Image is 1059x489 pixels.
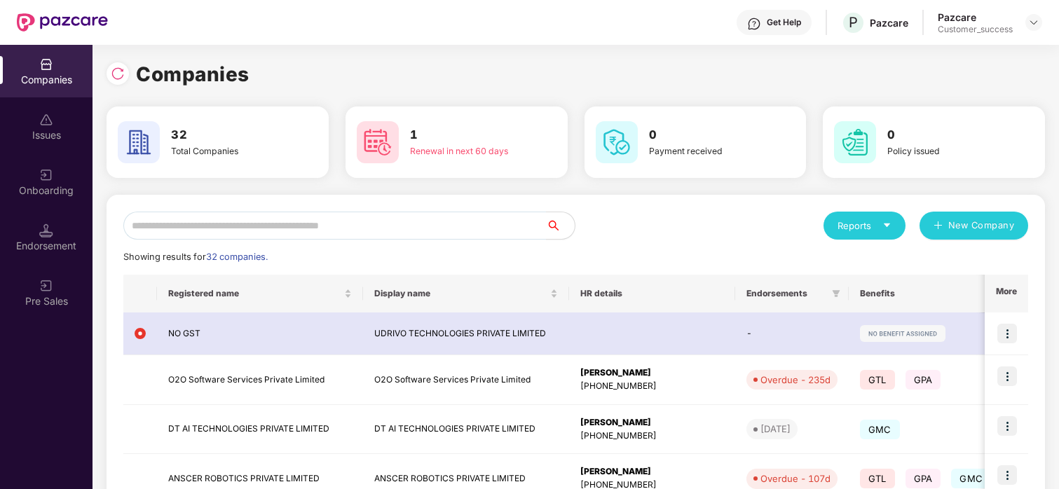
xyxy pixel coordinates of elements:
div: Pazcare [938,11,1013,24]
span: Display name [374,288,547,299]
span: GMC [951,469,991,488]
th: Display name [363,275,569,312]
td: UDRIVO TECHNOLOGIES PRIVATE LIMITED [363,312,569,355]
img: svg+xml;base64,PHN2ZyBpZD0iSXNzdWVzX2Rpc2FibGVkIiB4bWxucz0iaHR0cDovL3d3dy53My5vcmcvMjAwMC9zdmciIH... [39,113,53,127]
span: New Company [948,219,1015,233]
td: O2O Software Services Private Limited [363,355,569,405]
span: P [849,14,858,31]
td: - [735,312,849,355]
span: caret-down [882,221,891,230]
img: svg+xml;base64,PHN2ZyB4bWxucz0iaHR0cDovL3d3dy53My5vcmcvMjAwMC9zdmciIHdpZHRoPSIxMiIgaGVpZ2h0PSIxMi... [135,328,146,339]
div: [PERSON_NAME] [580,465,724,478]
th: More [985,275,1028,312]
td: O2O Software Services Private Limited [157,355,363,405]
img: svg+xml;base64,PHN2ZyB3aWR0aD0iMjAiIGhlaWdodD0iMjAiIHZpZXdCb3g9IjAgMCAyMCAyMCIgZmlsbD0ibm9uZSIgeG... [39,168,53,182]
div: Overdue - 235d [760,373,831,387]
h1: Companies [136,59,250,90]
td: DT AI TECHNOLOGIES PRIVATE LIMITED [363,405,569,455]
span: GPA [906,469,941,488]
div: Payment received [649,144,760,158]
span: Endorsements [746,288,826,299]
h3: 0 [887,126,999,144]
td: DT AI TECHNOLOGIES PRIVATE LIMITED [157,405,363,455]
div: [DATE] [760,422,791,436]
img: svg+xml;base64,PHN2ZyB4bWxucz0iaHR0cDovL3d3dy53My5vcmcvMjAwMC9zdmciIHdpZHRoPSI2MCIgaGVpZ2h0PSI2MC... [834,121,876,163]
img: icon [997,324,1017,343]
th: Registered name [157,275,363,312]
img: icon [997,416,1017,436]
div: Pazcare [870,16,908,29]
button: plusNew Company [920,212,1028,240]
span: filter [829,285,843,302]
img: svg+xml;base64,PHN2ZyBpZD0iSGVscC0zMngzMiIgeG1sbnM9Imh0dHA6Ly93d3cudzMub3JnLzIwMDAvc3ZnIiB3aWR0aD... [747,17,761,31]
img: svg+xml;base64,PHN2ZyB3aWR0aD0iMjAiIGhlaWdodD0iMjAiIHZpZXdCb3g9IjAgMCAyMCAyMCIgZmlsbD0ibm9uZSIgeG... [39,279,53,293]
div: Policy issued [887,144,999,158]
img: svg+xml;base64,PHN2ZyB4bWxucz0iaHR0cDovL3d3dy53My5vcmcvMjAwMC9zdmciIHdpZHRoPSIxMjIiIGhlaWdodD0iMj... [860,325,945,342]
div: Renewal in next 60 days [410,144,521,158]
span: GPA [906,370,941,390]
img: svg+xml;base64,PHN2ZyBpZD0iUmVsb2FkLTMyeDMyIiB4bWxucz0iaHR0cDovL3d3dy53My5vcmcvMjAwMC9zdmciIHdpZH... [111,67,125,81]
h3: 1 [410,126,521,144]
span: Registered name [168,288,341,299]
span: plus [934,221,943,232]
div: Total Companies [171,144,282,158]
span: search [546,220,575,231]
h3: 0 [649,126,760,144]
h3: 32 [171,126,282,144]
img: svg+xml;base64,PHN2ZyB4bWxucz0iaHR0cDovL3d3dy53My5vcmcvMjAwMC9zdmciIHdpZHRoPSI2MCIgaGVpZ2h0PSI2MC... [357,121,399,163]
div: Overdue - 107d [760,471,831,485]
img: icon [997,465,1017,485]
button: search [546,212,575,240]
span: GTL [860,370,895,390]
div: Get Help [767,17,801,28]
div: [PERSON_NAME] [580,366,724,380]
div: [PHONE_NUMBER] [580,429,724,443]
div: [PHONE_NUMBER] [580,380,724,393]
img: svg+xml;base64,PHN2ZyBpZD0iQ29tcGFuaWVzIiB4bWxucz0iaHR0cDovL3d3dy53My5vcmcvMjAwMC9zdmciIHdpZHRoPS... [39,57,53,71]
span: GTL [860,469,895,488]
img: icon [997,366,1017,386]
img: svg+xml;base64,PHN2ZyB4bWxucz0iaHR0cDovL3d3dy53My5vcmcvMjAwMC9zdmciIHdpZHRoPSI2MCIgaGVpZ2h0PSI2MC... [596,121,638,163]
img: svg+xml;base64,PHN2ZyB4bWxucz0iaHR0cDovL3d3dy53My5vcmcvMjAwMC9zdmciIHdpZHRoPSI2MCIgaGVpZ2h0PSI2MC... [118,121,160,163]
span: 32 companies. [206,252,268,262]
span: filter [832,289,840,298]
div: [PERSON_NAME] [580,416,724,429]
td: NO GST [157,312,363,355]
img: New Pazcare Logo [17,13,108,32]
th: HR details [569,275,735,312]
span: GMC [860,420,900,439]
img: svg+xml;base64,PHN2ZyB3aWR0aD0iMTQuNSIgaGVpZ2h0PSIxNC41IiB2aWV3Qm94PSIwIDAgMTYgMTYiIGZpbGw9Im5vbm... [39,223,53,237]
img: svg+xml;base64,PHN2ZyBpZD0iRHJvcGRvd24tMzJ4MzIiIHhtbG5zPSJodHRwOi8vd3d3LnczLm9yZy8yMDAwL3N2ZyIgd2... [1028,17,1039,28]
div: Customer_success [938,24,1013,35]
div: Reports [838,219,891,233]
span: Showing results for [123,252,268,262]
th: Benefits [849,275,1020,312]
